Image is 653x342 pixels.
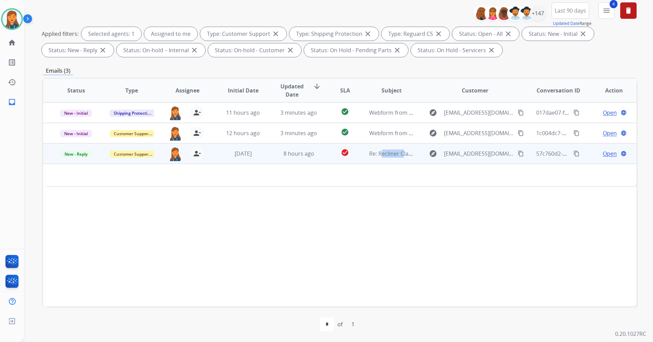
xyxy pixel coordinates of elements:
mat-icon: person_remove [193,129,201,137]
span: Open [603,109,617,117]
span: Customer [462,86,488,95]
span: Re: Recliner Claim [369,150,415,157]
span: Shipping Protection [110,110,156,117]
img: agent-avatar [168,106,182,120]
mat-icon: language [621,151,627,157]
mat-icon: list_alt [8,58,16,67]
mat-icon: close [487,46,496,54]
img: agent-avatar [168,126,182,141]
div: Status: On-hold - Customer [208,43,301,57]
span: New - Reply [60,151,92,158]
mat-icon: check_circle [341,148,349,157]
p: Emails (3) [43,67,73,75]
mat-icon: content_copy [518,130,524,136]
span: Subject [381,86,402,95]
span: Webform from [EMAIL_ADDRESS][DOMAIN_NAME] on [DATE] [369,109,524,116]
div: of [337,320,343,328]
span: 57c760d2-bb14-451b-a14e-84755870dd6f [536,150,642,157]
mat-icon: check_circle [341,108,349,116]
button: 4 [598,2,615,19]
mat-icon: inbox [8,98,16,106]
mat-icon: person_remove [193,149,201,158]
span: SLA [340,86,350,95]
mat-icon: explore [429,149,437,158]
span: [EMAIL_ADDRESS][DOMAIN_NAME] [444,109,514,117]
mat-icon: explore [429,109,437,117]
span: 8 hours ago [283,150,314,157]
span: New - Initial [60,110,92,117]
div: Status: Open - All [452,27,519,41]
p: Applied filters: [42,30,79,38]
span: 1c004dc7-7ee8-4cb1-b362-b0029e8c9431 [536,129,641,137]
span: 11 hours ago [226,109,260,116]
mat-icon: close [579,30,587,38]
span: Open [603,129,617,137]
span: Customer Support [110,151,154,158]
mat-icon: close [272,30,280,38]
span: Assignee [176,86,199,95]
mat-icon: close [434,30,443,38]
mat-icon: history [8,78,16,86]
span: [EMAIL_ADDRESS][DOMAIN_NAME] [444,129,514,137]
div: Type: Shipping Protection [289,27,379,41]
span: Initial Date [228,86,259,95]
mat-icon: close [190,46,198,54]
span: New - Initial [60,130,92,137]
div: Status: On-hold – Internal [116,43,205,57]
span: Conversation ID [537,86,580,95]
mat-icon: close [364,30,372,38]
span: Type [125,86,138,95]
mat-icon: close [393,46,401,54]
span: 3 minutes ago [280,129,317,137]
button: Updated Date [553,21,580,26]
img: avatar [2,10,22,29]
mat-icon: close [504,30,512,38]
p: 0.20.1027RC [615,330,646,338]
mat-icon: close [99,46,107,54]
mat-icon: delete [624,6,633,15]
mat-icon: explore [429,129,437,137]
div: Type: Customer Support [200,27,287,41]
mat-icon: arrow_downward [313,82,321,90]
span: [DATE] [235,150,252,157]
div: 1 [346,317,360,331]
th: Action [581,79,637,102]
mat-icon: content_copy [518,110,524,116]
span: Updated Date [277,82,307,99]
div: Status: On Hold - Servicers [411,43,502,57]
div: Assigned to me [144,27,197,41]
mat-icon: menu [602,6,611,15]
span: Range [553,20,592,26]
img: agent-avatar [168,147,182,161]
mat-icon: home [8,39,16,47]
div: Status: New - Initial [522,27,594,41]
button: Last 90 days [552,2,589,19]
div: Type: Reguard CS [381,27,449,41]
span: Last 90 days [555,9,586,12]
mat-icon: language [621,130,627,136]
span: 017dae07-f406-4c51-bc7a-45d0876383df [536,109,639,116]
div: Status: New - Reply [42,43,114,57]
mat-icon: check_circle [341,128,349,136]
span: 3 minutes ago [280,109,317,116]
div: Selected agents: 1 [81,27,141,41]
span: Webform from [EMAIL_ADDRESS][DOMAIN_NAME] on [DATE] [369,129,524,137]
div: Status: On Hold - Pending Parts [304,43,408,57]
mat-icon: person_remove [193,109,201,117]
mat-icon: close [286,46,294,54]
div: +147 [530,5,546,22]
span: [EMAIL_ADDRESS][DOMAIN_NAME] [444,149,514,158]
mat-icon: language [621,110,627,116]
span: 12 hours ago [226,129,260,137]
span: Customer Support [110,130,154,137]
span: Status [67,86,85,95]
mat-icon: content_copy [573,151,580,157]
mat-icon: content_copy [518,151,524,157]
span: Open [603,149,617,158]
mat-icon: content_copy [573,130,580,136]
mat-icon: content_copy [573,110,580,116]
